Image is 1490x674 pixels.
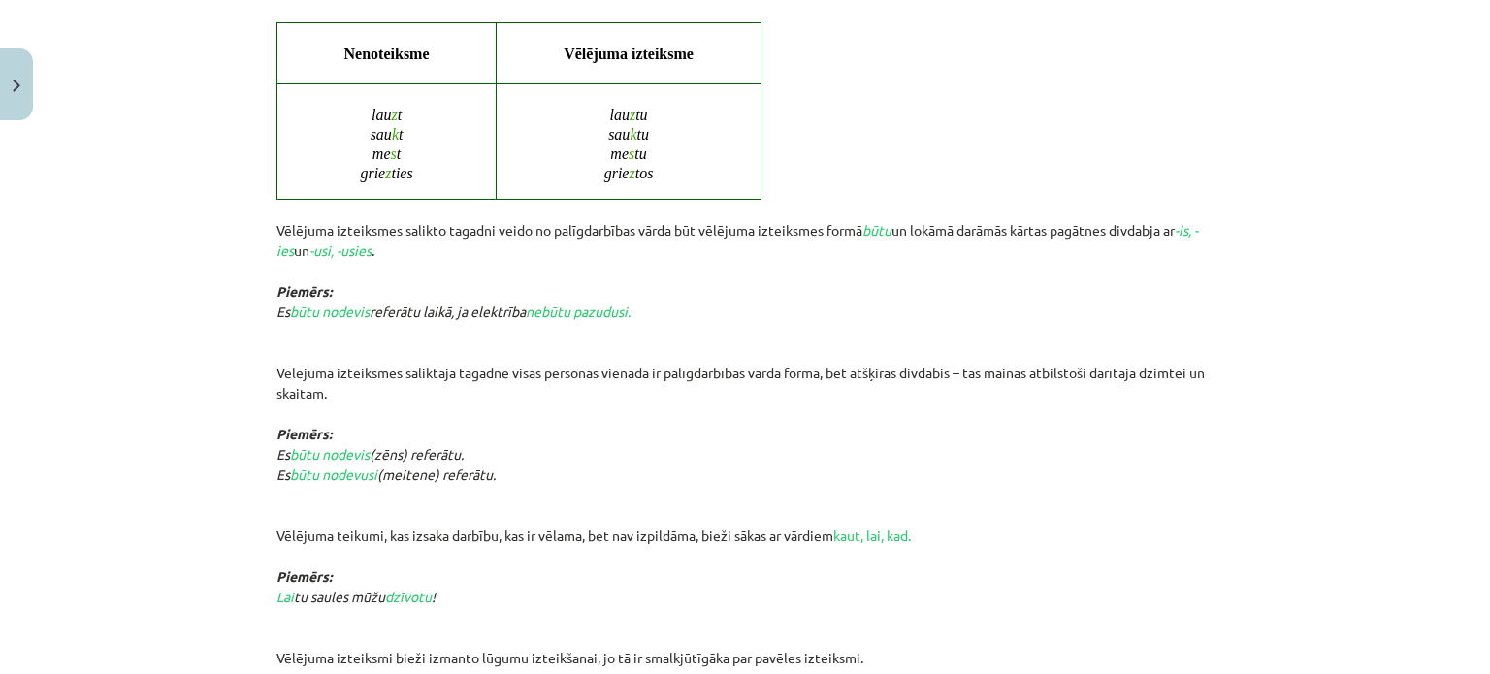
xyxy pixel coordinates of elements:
[391,107,397,123] span: z
[862,221,891,239] em: būtu
[629,165,634,181] span: z
[290,303,370,320] span: būtu nodevis
[276,303,631,320] em: Es referātu laikā, ja elektrība
[372,107,391,123] span: lau
[634,145,646,162] span: tu
[399,126,403,143] span: t
[372,145,391,162] span: me
[608,126,630,143] span: sau
[636,126,648,143] span: tu
[630,107,635,123] span: z
[392,126,399,143] span: k
[526,303,631,320] span: nebūtu pazudusi.
[276,588,294,605] span: Lai
[398,107,402,123] span: t
[610,145,629,162] span: me
[290,465,377,483] span: būtu nodevusi
[604,165,630,181] span: grie
[371,126,392,143] span: sau
[385,588,432,605] span: dzīvotu
[360,165,385,181] span: grie
[276,567,332,585] strong: Piemērs:
[276,425,332,442] em: Piemērs:
[397,145,401,162] span: t
[391,165,412,181] span: ties
[276,282,332,300] em: Piemērs:
[391,145,397,162] span: s
[564,46,694,62] span: Vēlējuma izteiksme
[276,200,1214,668] p: Vēlējuma izteiksmes salikto tagadni veido no palīgdarbības vārda būt vēlējuma izteiksmes formā un...
[630,126,636,143] span: k
[276,567,436,605] em: tu saules mūžu !
[635,165,654,181] span: tos
[290,445,370,463] span: būtu nodevis
[635,107,647,123] span: tu
[609,107,629,123] span: lau
[344,46,430,62] span: Nenoteiksme
[629,145,634,162] span: s
[833,527,911,544] span: kaut, lai, kad.
[276,445,496,483] em: Es (zēns) referātu. Es (meitene) referātu.
[309,241,372,259] span: -usi, -usies
[13,80,20,92] img: icon-close-lesson-0947bae3869378f0d4975bcd49f059093ad1ed9edebbc8119c70593378902aed.svg
[385,165,391,181] span: z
